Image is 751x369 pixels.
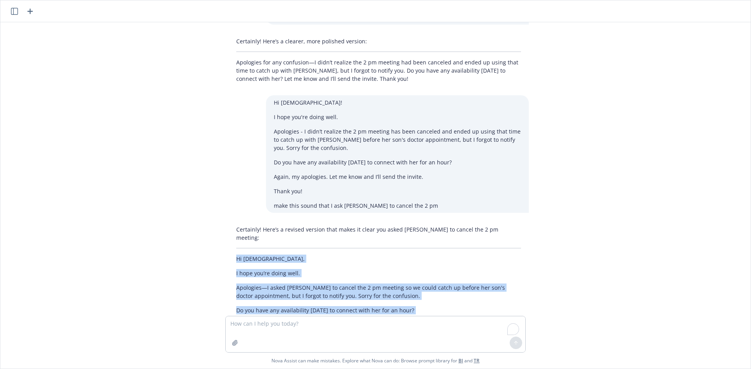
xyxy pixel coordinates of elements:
[236,37,521,45] p: Certainly! Here’s a clearer, more polished version:
[274,201,521,210] p: make this sound that I ask [PERSON_NAME] to cancel the 2 pm
[226,316,525,352] textarea: To enrich screen reader interactions, please activate Accessibility in Grammarly extension settings
[274,113,521,121] p: I hope you're doing well.
[236,58,521,83] p: Apologies for any confusion—I didn’t realize the 2 pm meeting had been canceled and ended up usin...
[458,357,463,364] a: BI
[236,269,521,277] p: I hope you’re doing well.
[271,353,480,369] span: Nova Assist can make mistakes. Explore what Nova can do: Browse prompt library for and
[274,127,521,152] p: Apologies - I didn’t realize the 2 pm meeting has been canceled and ended up using that time to c...
[474,357,480,364] a: TR
[236,225,521,242] p: Certainly! Here’s a revised version that makes it clear you asked [PERSON_NAME] to cancel the 2 p...
[274,98,521,107] p: Hi [DEMOGRAPHIC_DATA]!
[236,283,521,300] p: Apologies—I asked [PERSON_NAME] to cancel the 2 pm meeting so we could catch up before her son's ...
[236,255,521,263] p: Hi [DEMOGRAPHIC_DATA],
[274,187,521,195] p: Thank you!
[274,173,521,181] p: Again, my apologies. Let me know and I’ll send the invite.
[274,158,521,166] p: Do you have any availability [DATE] to connect with her for an hour?
[236,306,521,314] p: Do you have any availability [DATE] to connect with her for an hour?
